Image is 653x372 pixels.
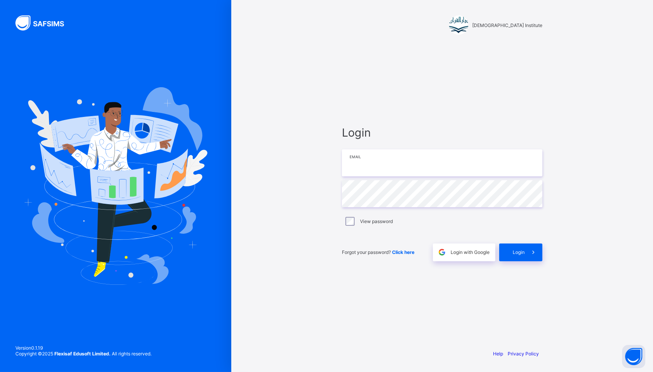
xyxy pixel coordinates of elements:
label: View password [360,218,393,224]
a: Privacy Policy [508,351,539,357]
span: [DEMOGRAPHIC_DATA] Institute [472,22,542,28]
span: Login [342,126,542,139]
a: Help [493,351,503,357]
img: SAFSIMS Logo [15,15,73,30]
span: Copyright © 2025 All rights reserved. [15,351,151,357]
img: Hero Image [24,87,207,285]
span: Forgot your password? [342,249,414,255]
span: Login with Google [451,249,490,255]
a: Click here [392,249,414,255]
span: Version 0.1.19 [15,345,151,351]
img: google.396cfc9801f0270233282035f929180a.svg [438,248,446,257]
button: Open asap [622,345,645,368]
span: Login [513,249,525,255]
strong: Flexisaf Edusoft Limited. [54,351,111,357]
